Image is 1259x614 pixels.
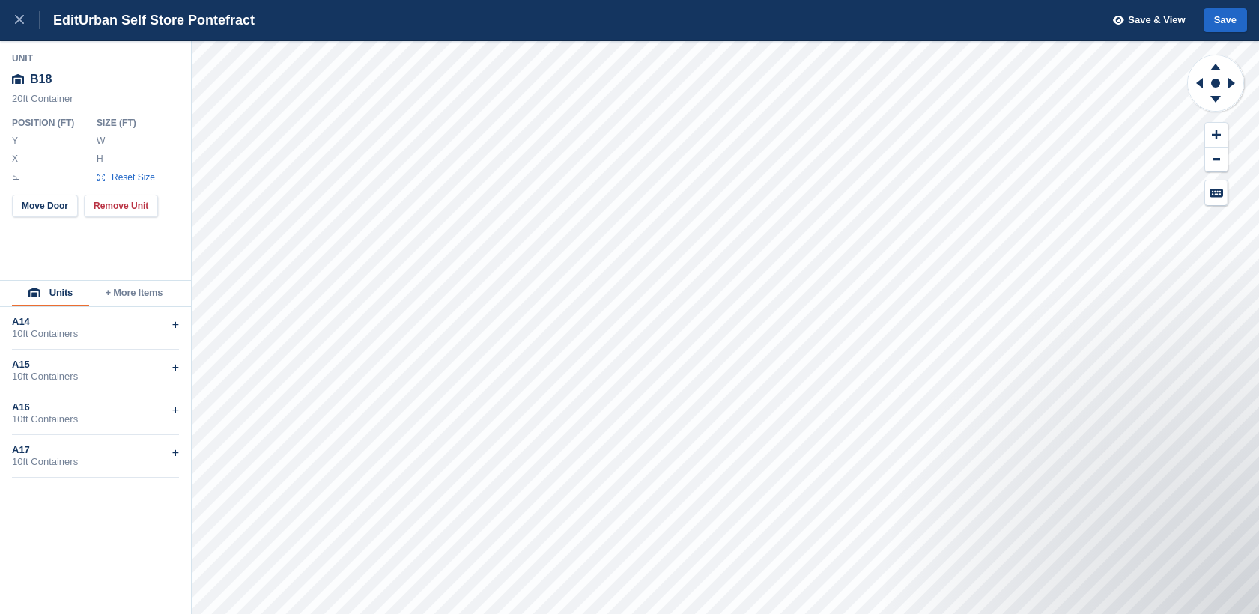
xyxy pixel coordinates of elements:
[1128,13,1185,28] span: Save & View
[172,316,179,334] div: +
[12,117,85,129] div: Position ( FT )
[97,117,163,129] div: Size ( FT )
[172,401,179,419] div: +
[12,371,179,383] div: 10ft Containers
[97,135,104,147] label: W
[12,413,179,425] div: 10ft Containers
[12,456,179,468] div: 10ft Containers
[1205,180,1228,205] button: Keyboard Shortcuts
[1105,8,1186,33] button: Save & View
[12,359,179,371] div: A15
[12,435,179,478] div: A1710ft Containers+
[12,307,179,350] div: A1410ft Containers+
[89,281,179,306] button: + More Items
[12,401,179,413] div: A16
[12,316,179,328] div: A14
[12,328,179,340] div: 10ft Containers
[1205,148,1228,172] button: Zoom Out
[12,392,179,435] div: A1610ft Containers+
[12,195,78,217] button: Move Door
[172,359,179,377] div: +
[12,52,180,64] div: Unit
[1205,123,1228,148] button: Zoom In
[12,350,179,392] div: A1510ft Containers+
[40,11,255,29] div: Edit Urban Self Store Pontefract
[97,153,104,165] label: H
[13,173,19,180] img: angle-icn.0ed2eb85.svg
[111,171,156,184] span: Reset Size
[12,281,89,306] button: Units
[12,135,19,147] label: Y
[12,93,180,112] div: 20ft Container
[12,153,19,165] label: X
[12,444,179,456] div: A17
[172,444,179,462] div: +
[1204,8,1247,33] button: Save
[84,195,158,217] button: Remove Unit
[12,66,180,93] div: B18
